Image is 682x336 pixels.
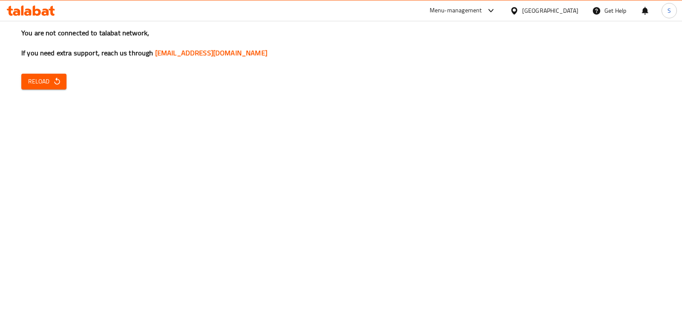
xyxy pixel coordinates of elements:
[21,28,661,58] h3: You are not connected to talabat network, If you need extra support, reach us through
[21,74,66,89] button: Reload
[28,76,60,87] span: Reload
[155,46,267,59] a: [EMAIL_ADDRESS][DOMAIN_NAME]
[668,6,671,15] span: S
[522,6,578,15] div: [GEOGRAPHIC_DATA]
[430,6,482,16] div: Menu-management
